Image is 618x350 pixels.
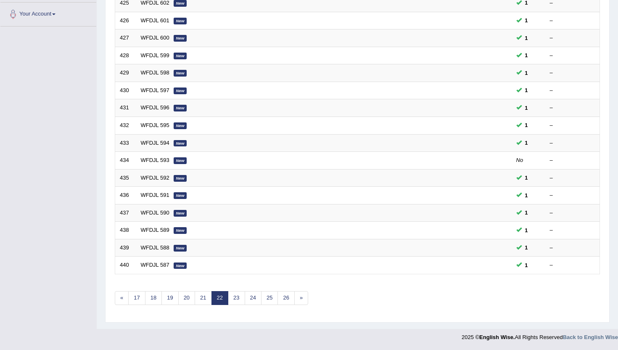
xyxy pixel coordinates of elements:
span: You can still take this question [522,51,531,60]
div: – [550,104,595,112]
a: 18 [145,291,162,305]
a: WFDJL 592 [141,175,169,181]
a: WFDJL 600 [141,34,169,41]
a: WFDJL 595 [141,122,169,128]
div: – [550,261,595,269]
span: You can still take this question [522,191,531,200]
em: New [174,175,187,182]
a: 22 [211,291,228,305]
div: – [550,122,595,130]
div: – [550,87,595,95]
td: 427 [115,29,136,47]
a: WFDJL 590 [141,209,169,216]
td: 436 [115,187,136,204]
span: You can still take this question [522,173,531,182]
td: 428 [115,47,136,64]
em: New [174,140,187,147]
td: 433 [115,134,136,152]
a: 20 [178,291,195,305]
em: New [174,122,187,129]
td: 426 [115,12,136,29]
div: – [550,226,595,234]
span: You can still take this question [522,261,531,270]
a: 23 [228,291,245,305]
a: WFDJL 591 [141,192,169,198]
td: 429 [115,64,136,82]
div: – [550,69,595,77]
em: New [174,53,187,59]
em: New [174,157,187,164]
div: – [550,156,595,164]
em: New [174,35,187,42]
td: 440 [115,257,136,274]
a: » [294,291,308,305]
a: 19 [161,291,178,305]
em: New [174,70,187,77]
span: You can still take this question [522,103,531,112]
span: You can still take this question [522,243,531,252]
a: WFDJL 601 [141,17,169,24]
a: WFDJL 598 [141,69,169,76]
a: Your Account [0,3,96,24]
em: No [516,157,523,163]
td: 434 [115,152,136,170]
div: – [550,34,595,42]
td: 432 [115,117,136,134]
strong: English Wise. [479,334,515,340]
div: 2025 © All Rights Reserved [462,329,618,341]
em: New [174,245,187,252]
div: – [550,191,595,199]
a: « [115,291,129,305]
div: – [550,139,595,147]
a: WFDJL 588 [141,244,169,251]
span: You can still take this question [522,86,531,95]
span: You can still take this question [522,69,531,77]
a: WFDJL 589 [141,227,169,233]
span: You can still take this question [522,208,531,217]
a: WFDJL 593 [141,157,169,163]
a: 17 [128,291,145,305]
td: 439 [115,239,136,257]
span: You can still take this question [522,34,531,42]
em: New [174,227,187,234]
span: You can still take this question [522,226,531,235]
em: New [174,210,187,217]
em: New [174,87,187,94]
span: You can still take this question [522,16,531,25]
td: 438 [115,222,136,239]
a: WFDJL 587 [141,262,169,268]
a: WFDJL 596 [141,104,169,111]
td: 430 [115,82,136,99]
a: 26 [277,291,294,305]
a: WFDJL 597 [141,87,169,93]
em: New [174,192,187,199]
td: 437 [115,204,136,222]
em: New [174,262,187,269]
span: You can still take this question [522,138,531,147]
div: – [550,174,595,182]
div: – [550,52,595,60]
td: 435 [115,169,136,187]
em: New [174,105,187,111]
div: – [550,244,595,252]
a: 25 [261,291,278,305]
a: 21 [195,291,211,305]
span: You can still take this question [522,121,531,130]
div: – [550,209,595,217]
div: – [550,17,595,25]
td: 431 [115,99,136,117]
a: WFDJL 599 [141,52,169,58]
a: 24 [245,291,261,305]
a: Back to English Wise [563,334,618,340]
em: New [174,18,187,24]
a: WFDJL 594 [141,140,169,146]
